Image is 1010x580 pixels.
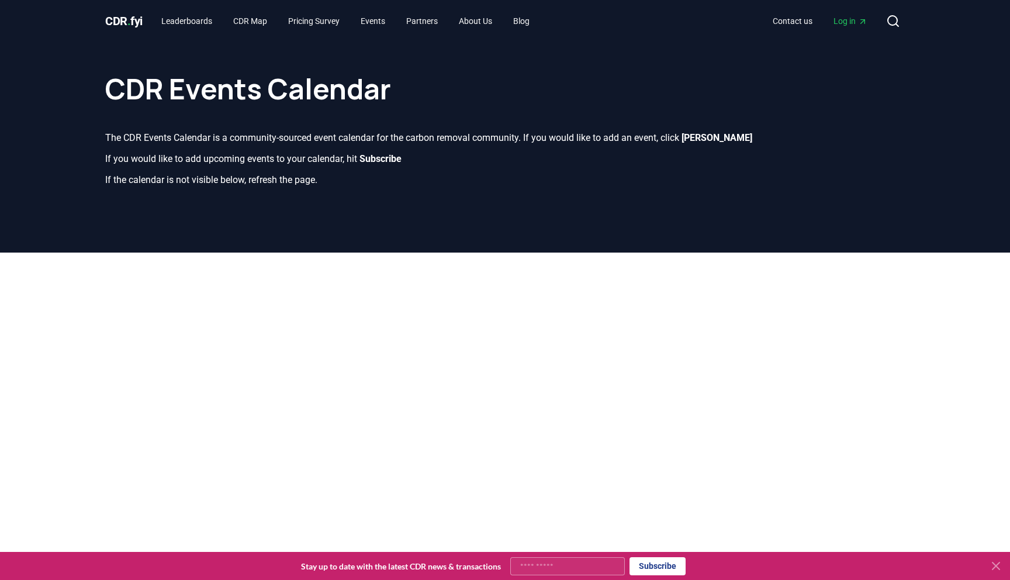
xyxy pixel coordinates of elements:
[682,132,752,143] b: [PERSON_NAME]
[359,153,402,164] b: Subscribe
[105,131,905,145] p: The CDR Events Calendar is a community-sourced event calendar for the carbon removal community. I...
[279,11,349,32] a: Pricing Survey
[105,152,905,166] p: If you would like to add upcoming events to your calendar, hit
[105,173,905,187] p: If the calendar is not visible below, refresh the page.
[763,11,877,32] nav: Main
[224,11,276,32] a: CDR Map
[833,15,867,27] span: Log in
[824,11,877,32] a: Log in
[351,11,395,32] a: Events
[763,11,822,32] a: Contact us
[449,11,501,32] a: About Us
[152,11,222,32] a: Leaderboards
[504,11,539,32] a: Blog
[127,14,131,28] span: .
[152,11,539,32] nav: Main
[397,11,447,32] a: Partners
[105,13,143,29] a: CDR.fyi
[105,51,905,103] h1: CDR Events Calendar
[105,14,143,28] span: CDR fyi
